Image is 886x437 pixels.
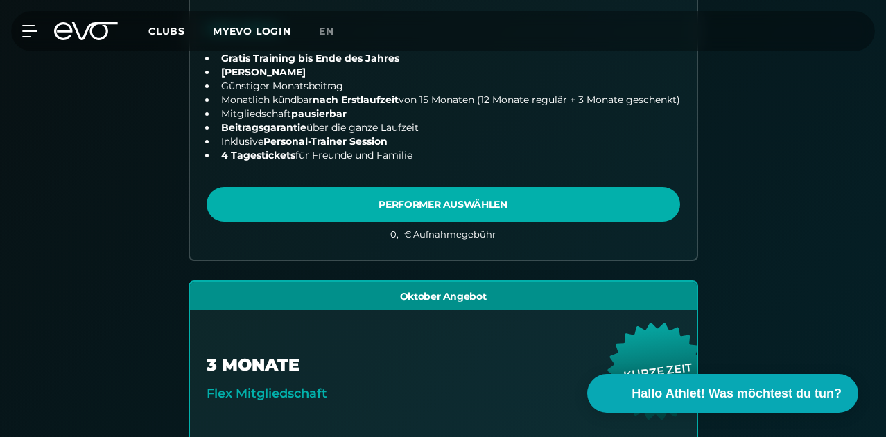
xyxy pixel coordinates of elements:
span: en [319,25,334,37]
a: en [319,24,351,39]
span: Hallo Athlet! Was möchtest du tun? [632,384,842,403]
a: MYEVO LOGIN [213,25,291,37]
button: Hallo Athlet! Was möchtest du tun? [587,374,858,413]
a: Clubs [148,24,213,37]
span: Clubs [148,25,185,37]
